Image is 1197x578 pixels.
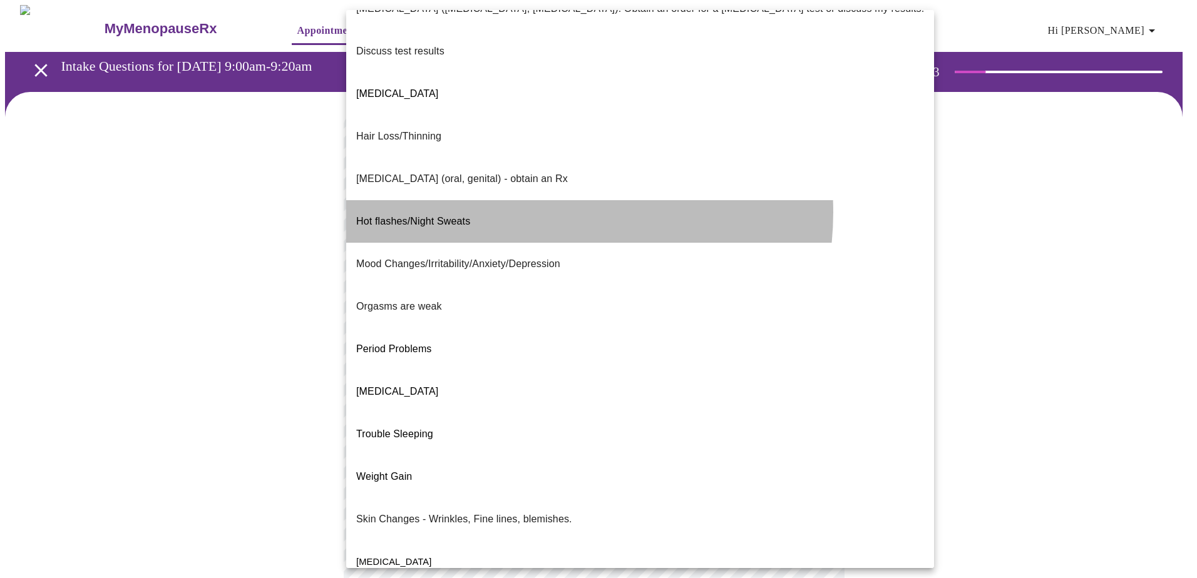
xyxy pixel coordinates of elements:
p: [MEDICAL_DATA] (oral, genital) - obtain an Rx [356,171,568,186]
span: [MEDICAL_DATA] [356,557,431,567]
span: Skin Changes - Wrinkles, Fine lines, blemishes. [356,514,572,524]
p: Mood Changes/Irritability/Anxiety/Depression [356,256,560,271]
span: Hot flashes/Night Sweats [356,216,470,226]
span: [MEDICAL_DATA] [356,88,438,99]
p: Orgasms are weak [356,299,442,314]
p: Discuss test results [356,44,444,59]
span: Weight Gain [356,471,412,482]
p: Hair Loss/Thinning [356,129,441,144]
span: Period Problems [356,343,432,354]
span: [MEDICAL_DATA] [356,386,438,397]
span: Trouble Sleeping [356,428,433,439]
